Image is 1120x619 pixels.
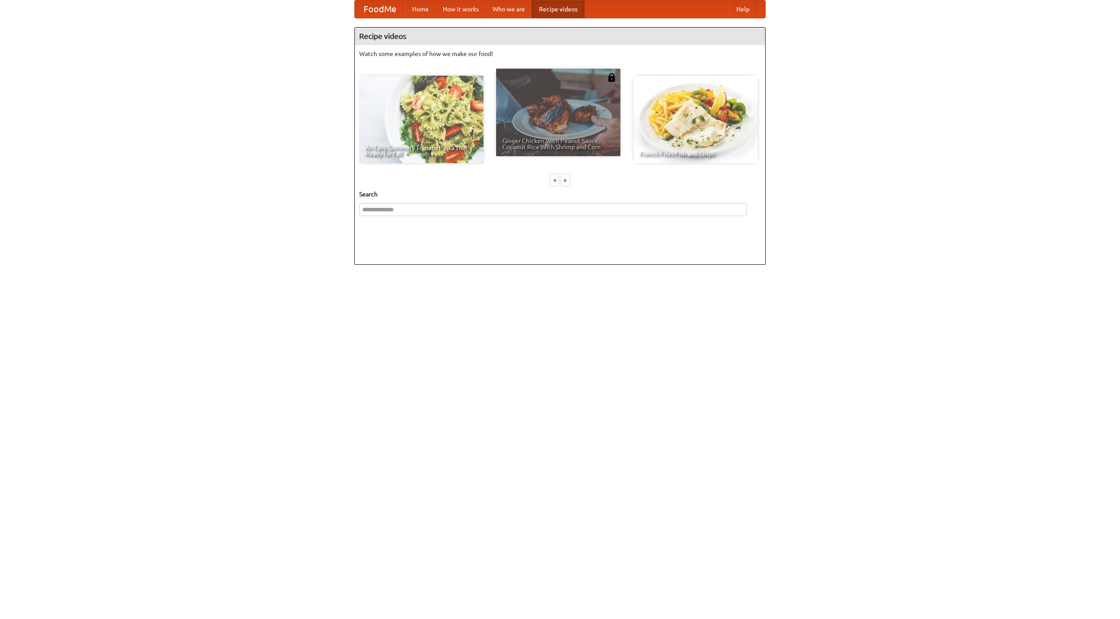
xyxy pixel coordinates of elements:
[436,0,486,18] a: How it works
[365,145,477,157] span: An Easy, Summery Tomato Pasta That's Ready for Fall
[359,49,761,58] p: Watch some examples of how we make our food!
[355,0,405,18] a: FoodMe
[633,76,758,163] a: French Fries Fish and Chips
[355,28,765,45] h4: Recipe videos
[640,151,752,157] span: French Fries Fish and Chips
[359,190,761,199] h5: Search
[551,175,559,185] div: «
[532,0,584,18] a: Recipe videos
[729,0,756,18] a: Help
[405,0,436,18] a: Home
[607,73,616,82] img: 483408.png
[486,0,532,18] a: Who we are
[359,76,483,163] a: An Easy, Summery Tomato Pasta That's Ready for Fall
[561,175,569,185] div: »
